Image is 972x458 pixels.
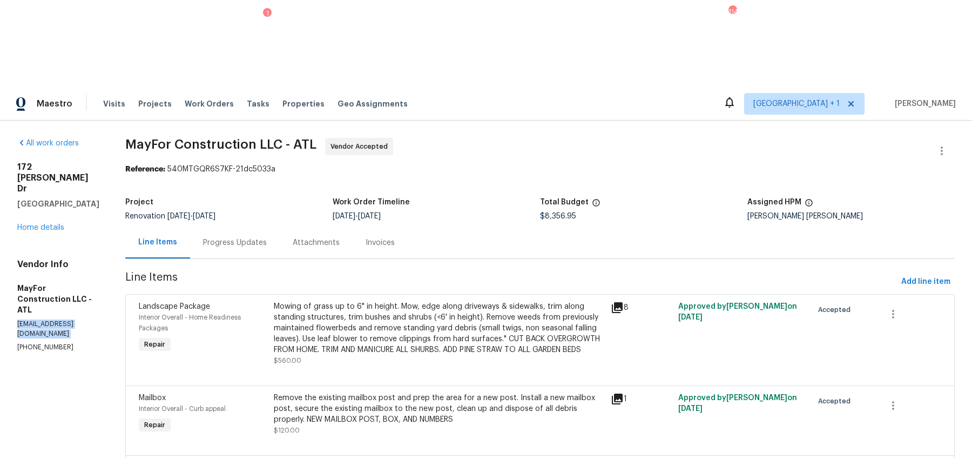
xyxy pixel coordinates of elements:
span: Repair [140,339,170,350]
span: [DATE] [678,405,703,413]
div: 1 [611,393,672,406]
span: [DATE] [333,213,355,220]
span: Interior Overall - Home Readiness Packages [139,314,241,331]
span: Renovation [125,213,215,220]
span: Add line item [901,275,950,289]
div: Progress Updates [203,237,267,248]
span: Properties [282,98,325,109]
div: Mowing of grass up to 6" in height. Mow, edge along driveways & sidewalks, trim along standing st... [274,301,604,355]
span: [DATE] [167,213,190,220]
span: Repair [140,420,170,430]
div: Invoices [366,237,395,248]
span: $560.00 [274,357,301,364]
span: Mailbox [139,394,166,402]
h5: MayFor Construction LLC - ATL [17,283,99,315]
button: Add line item [897,272,955,292]
span: - [167,213,215,220]
p: [PHONE_NUMBER] [17,343,99,352]
a: All work orders [17,140,79,147]
div: [PERSON_NAME] [PERSON_NAME] [747,213,955,220]
span: Landscape Package [139,303,210,310]
span: Visits [103,98,125,109]
span: - [333,213,381,220]
span: The hpm assigned to this work order. [805,198,813,213]
h2: 172 [PERSON_NAME] Dr [17,162,99,194]
h5: [GEOGRAPHIC_DATA] [17,198,99,209]
div: 8 [611,301,672,314]
span: [PERSON_NAME] [890,98,956,109]
span: Accepted [818,304,855,315]
span: $8,356.95 [540,213,576,220]
h5: Assigned HPM [747,198,801,206]
span: Approved by [PERSON_NAME] on [678,394,797,413]
span: $120.00 [274,427,300,434]
h5: Project [125,198,153,206]
span: Vendor Accepted [330,141,392,152]
span: [DATE] [358,213,381,220]
h5: Work Order Timeline [333,198,410,206]
h5: Total Budget [540,198,589,206]
span: The total cost of line items that have been proposed by Opendoor. This sum includes line items th... [592,198,600,213]
span: Projects [138,98,172,109]
div: Remove the existing mailbox post and prep the area for a new post. Install a new mailbox post, se... [274,393,604,425]
span: Work Orders [185,98,234,109]
div: Attachments [293,237,340,248]
span: Interior Overall - Curb appeal [139,406,226,412]
h4: Vendor Info [17,259,99,270]
span: [DATE] [193,213,215,220]
span: Approved by [PERSON_NAME] on [678,303,797,321]
span: Accepted [818,396,855,407]
span: Tasks [247,100,269,108]
span: Geo Assignments [337,98,408,109]
span: [DATE] [678,314,703,321]
span: Line Items [125,272,897,292]
div: Line Items [138,237,177,248]
span: [GEOGRAPHIC_DATA] + 1 [753,98,840,109]
a: Home details [17,224,64,231]
p: [EMAIL_ADDRESS][DOMAIN_NAME] [17,320,99,338]
b: Reference: [125,165,165,173]
span: Maestro [37,98,72,109]
span: MayFor Construction LLC - ATL [125,138,316,151]
div: 540MTGQR6S7KF-21dc5033a [125,164,955,175]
